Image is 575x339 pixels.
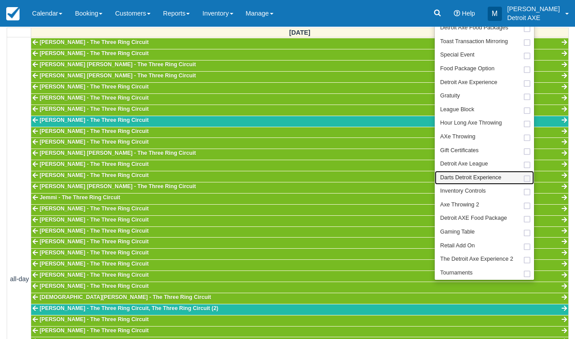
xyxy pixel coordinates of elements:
a: [PERSON_NAME] - The Three Ring Circuit [31,282,568,293]
span: Help [462,10,475,17]
a: [PERSON_NAME] - The Three Ring Circuit [31,105,568,116]
span: [PERSON_NAME] - The Three Ring Circuit [40,217,149,223]
span: [PERSON_NAME] [PERSON_NAME] - The Three Ring Circuit [40,73,196,79]
span: Special Event [440,51,474,59]
span: [DEMOGRAPHIC_DATA][PERSON_NAME] - The Three Ring Circuit [40,294,211,300]
span: League Block [440,106,474,114]
span: [PERSON_NAME] - The Three Ring Circuit [40,327,149,334]
a: [PERSON_NAME] - The Three Ring Circuit [31,260,568,270]
span: [PERSON_NAME] - The Three Ring Circuit [40,84,149,90]
span: Hour Long Axe Throwing [440,119,502,127]
span: [PERSON_NAME] [PERSON_NAME] - The Three Ring Circuit [40,183,196,190]
a: [PERSON_NAME] [PERSON_NAME] - The Three Ring Circuit [31,72,568,82]
span: [PERSON_NAME] - The Three Ring Circuit [40,95,149,101]
span: Detroit AXE Food Package [440,214,507,222]
span: Gaming Table [440,228,474,236]
span: Detroit Axe League [440,160,488,168]
span: Gift Certificates [440,147,478,155]
span: The Detroit Axe Experience 2 [440,255,513,263]
span: [PERSON_NAME] - The Three Ring Circuit, The Three Ring Circuit (2) [40,305,218,311]
span: [PERSON_NAME] - The Three Ring Circuit [40,139,149,145]
a: [PERSON_NAME] - The Three Ring Circuit [31,227,568,238]
span: [PERSON_NAME] - The Three Ring Circuit [40,161,149,167]
a: [PERSON_NAME] - The Three Ring Circuit [31,238,568,248]
span: [PERSON_NAME] - The Three Ring Circuit [40,272,149,278]
span: [PERSON_NAME] - The Three Ring Circuit [40,50,149,56]
a: [PERSON_NAME] - The Three Ring Circuit [31,94,568,105]
span: [PERSON_NAME] - The Three Ring Circuit [40,206,149,212]
span: [PERSON_NAME] - The Three Ring Circuit [40,106,149,112]
span: [PERSON_NAME] - The Three Ring Circuit [40,128,149,134]
div: M [488,7,502,21]
a: [PERSON_NAME] - The Three Ring Circuit [31,38,568,49]
span: [PERSON_NAME] - The Three Ring Circuit [40,250,149,256]
span: Inventory Controls [440,187,485,195]
a: [PERSON_NAME] - The Three Ring Circuit [31,315,568,326]
span: Jemmi - The Three Ring Circuit [40,194,120,201]
a: [PERSON_NAME] [PERSON_NAME] - The Three Ring Circuit [31,61,568,71]
a: [PERSON_NAME] - The Three Ring Circuit [31,171,568,182]
span: [PERSON_NAME] [PERSON_NAME] - The Three Ring Circuit [40,61,196,68]
p: [PERSON_NAME] [507,4,560,13]
span: Food Package Option [440,65,494,73]
span: Axe Throwing 2 [440,201,479,209]
a: [DEMOGRAPHIC_DATA][PERSON_NAME] - The Three Ring Circuit [31,293,568,304]
a: [PERSON_NAME] - The Three Ring Circuit [31,205,568,215]
img: checkfront-main-nav-mini-logo.png [6,7,20,20]
a: [PERSON_NAME] - The Three Ring Circuit [31,271,568,282]
a: [PERSON_NAME] - The Three Ring Circuit [31,327,568,337]
span: Detroit Axe Food Packages [440,24,508,32]
span: [PERSON_NAME] - The Three Ring Circuit [40,261,149,267]
span: [PERSON_NAME] [PERSON_NAME] - The Three Ring Circuit [40,150,196,156]
span: Tournaments [440,269,473,277]
a: [PERSON_NAME] - The Three Ring Circuit [31,216,568,226]
span: [PERSON_NAME] - The Three Ring Circuit [40,117,149,123]
a: [PERSON_NAME] - The Three Ring Circuit [31,160,568,171]
span: AXe Throwing [440,133,475,141]
a: [PERSON_NAME] - The Three Ring Circuit [31,127,568,138]
a: [PERSON_NAME] - The Three Ring Circuit [31,138,568,149]
a: [PERSON_NAME] [PERSON_NAME] - The Three Ring Circuit [31,182,568,193]
span: Toast Transaction Mirroring [440,38,508,46]
span: [PERSON_NAME] - The Three Ring Circuit [40,283,149,289]
span: [PERSON_NAME] - The Three Ring Circuit [40,238,149,245]
p: Detroit AXE [507,13,560,22]
a: Jemmi - The Three Ring Circuit [31,194,568,204]
a: [PERSON_NAME] - The Three Ring Circuit [31,49,568,60]
a: [PERSON_NAME] - The Three Ring Circuit [31,116,568,127]
span: [DATE] [289,29,310,36]
a: [PERSON_NAME] - The Three Ring Circuit, The Three Ring Circuit (2) [31,304,568,315]
span: Retail Add On [440,242,475,250]
a: [PERSON_NAME] - The Three Ring Circuit [31,83,568,93]
i: Help [454,10,460,16]
a: [PERSON_NAME] [PERSON_NAME] - The Three Ring Circuit [31,149,568,160]
span: [PERSON_NAME] - The Three Ring Circuit [40,172,149,178]
span: Darts Detroit Experience [440,174,501,182]
span: [PERSON_NAME] - The Three Ring Circuit [40,316,149,323]
span: [PERSON_NAME] - The Three Ring Circuit [40,39,149,45]
a: [PERSON_NAME] - The Three Ring Circuit [31,249,568,259]
span: Detroit Axe Experience [440,79,497,87]
span: [PERSON_NAME] - The Three Ring Circuit [40,228,149,234]
span: Gratuity [440,92,460,100]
